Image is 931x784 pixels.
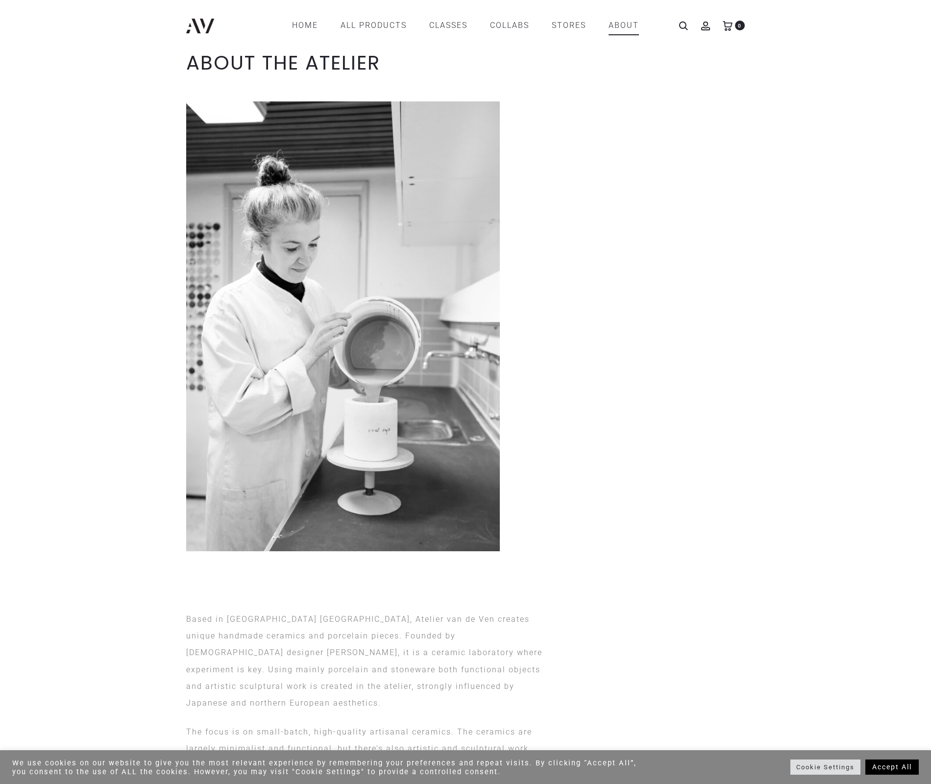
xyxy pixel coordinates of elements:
div: We use cookies on our website to give you the most relevant experience by remembering your prefer... [12,759,647,776]
h1: ABOUT THE ATELIER [186,51,745,74]
a: STORES [552,17,586,34]
p: Based in [GEOGRAPHIC_DATA] [GEOGRAPHIC_DATA], Atelier van de Ven creates unique handmade ceramics... [186,611,554,712]
a: 0 [723,21,733,30]
a: COLLABS [490,17,529,34]
img: eersteversie-7948bwdigi2 [186,101,500,551]
a: Accept All [865,759,919,775]
a: CLASSES [429,17,467,34]
a: All products [341,17,407,34]
a: Cookie Settings [790,759,860,775]
span: 0 [735,21,745,30]
a: ABOUT [609,17,639,34]
a: Home [292,17,318,34]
